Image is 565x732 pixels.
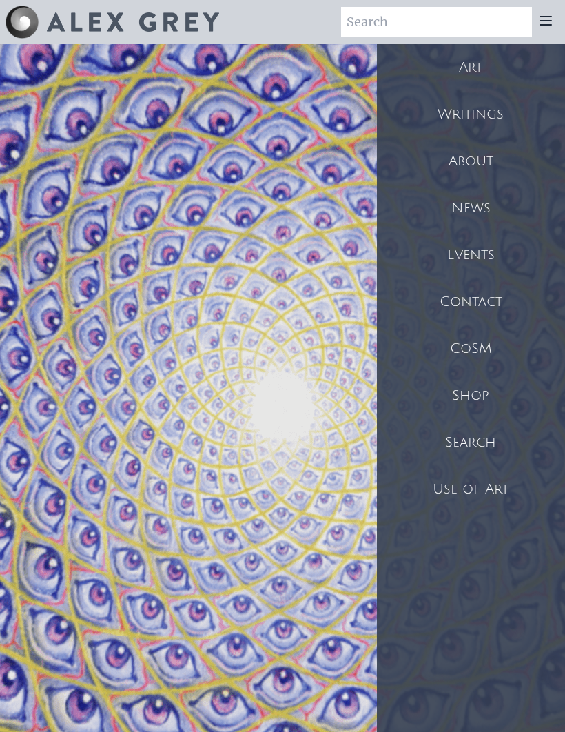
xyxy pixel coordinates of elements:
a: Search [377,419,565,466]
input: Search [341,7,532,37]
a: Contact [377,278,565,325]
a: Writings [377,91,565,138]
a: Shop [377,372,565,419]
a: CoSM [377,325,565,372]
a: Use of Art [377,466,565,513]
a: About [377,138,565,185]
a: Events [377,232,565,278]
a: Art [377,44,565,91]
a: News [377,185,565,232]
